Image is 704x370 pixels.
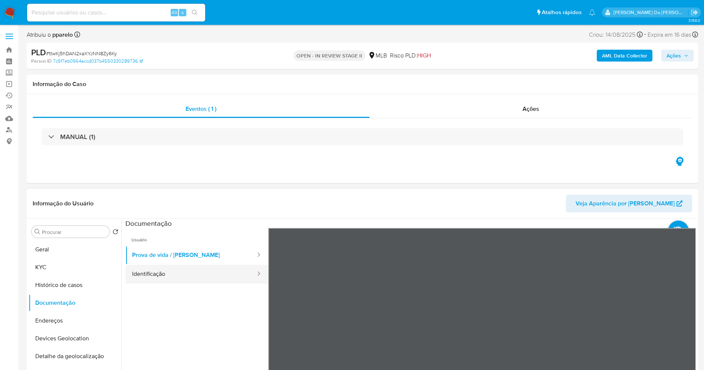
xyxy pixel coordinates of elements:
[27,31,73,39] span: Atribuiu o
[42,128,683,145] div: MANUAL (1)
[417,51,431,60] span: HIGH
[691,9,698,16] a: Sair
[589,9,595,16] a: Notificações
[42,229,107,235] input: Procurar
[112,229,118,237] button: Retornar ao pedido padrão
[29,258,121,276] button: KYC
[644,30,646,40] span: -
[589,30,643,40] div: Criou: 14/08/2025
[294,50,365,61] p: OPEN - IN REVIEW STAGE II
[27,8,205,17] input: Pesquise usuários ou casos...
[171,9,177,16] span: Alt
[566,195,692,212] button: Veja Aparência por [PERSON_NAME]
[542,9,582,16] span: Atalhos rápidos
[51,30,73,39] b: pparelo
[33,200,94,207] h1: Informação do Usuário
[602,50,647,62] b: AML Data Collector
[576,195,675,212] span: Veja Aparência por [PERSON_NAME]
[53,58,143,65] a: 7c5f7eb0964accd037b4550330289736
[29,294,121,312] button: Documentação
[187,7,202,18] button: search-icon
[33,80,692,88] h1: Informação do Caso
[597,50,652,62] button: AML Data Collector
[29,276,121,294] button: Histórico de casos
[390,52,431,60] span: Risco PLD:
[29,241,121,258] button: Geral
[60,133,95,141] h3: MANUAL (1)
[29,330,121,347] button: Devices Geolocation
[181,9,184,16] span: s
[186,105,216,113] span: Eventos ( 1 )
[613,9,688,16] p: patricia.varelo@mercadopago.com.br
[368,52,387,60] div: MLB
[29,312,121,330] button: Endereços
[31,58,52,65] b: Person ID
[46,50,117,57] span: # ttwKj5hDAN2xaXYJNN8Zy6Ky
[29,347,121,365] button: Detalhe da geolocalização
[667,50,681,62] span: Ações
[661,50,694,62] button: Ações
[35,229,40,235] button: Procurar
[523,105,539,113] span: Ações
[648,31,691,39] span: Expira em 16 dias
[31,46,46,58] b: PLD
